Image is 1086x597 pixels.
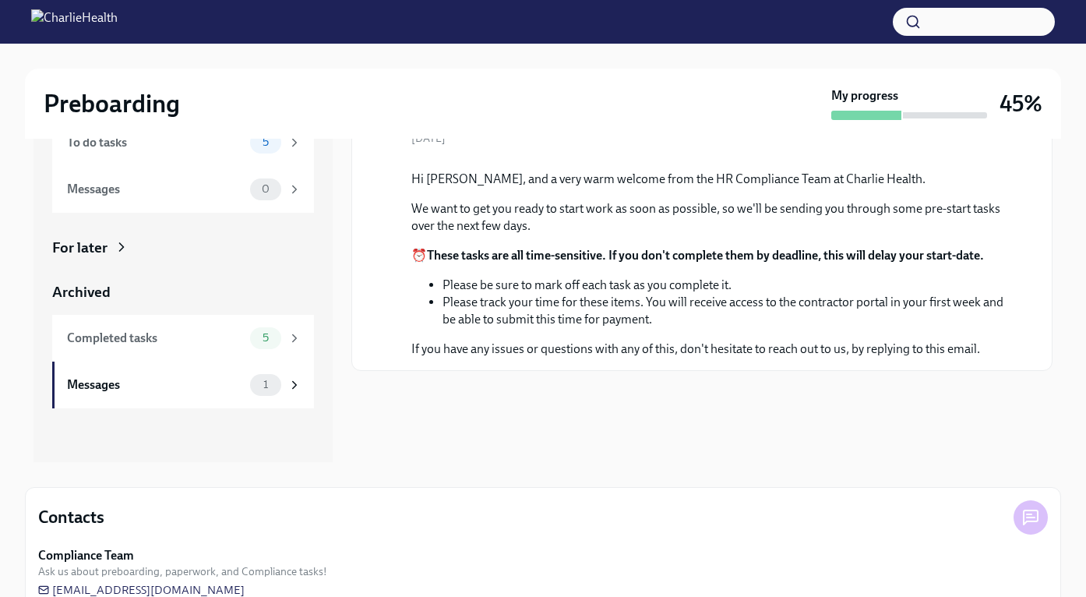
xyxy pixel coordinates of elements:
a: Messages0 [52,166,314,213]
p: Hi [PERSON_NAME], and a very warm welcome from the HR Compliance Team at Charlie Health. [411,171,1014,188]
h2: Preboarding [44,88,180,119]
div: Messages [67,181,244,198]
strong: Compliance Team [38,547,134,564]
span: Ask us about preboarding, paperwork, and Compliance tasks! [38,564,327,579]
p: We want to get you ready to start work as soon as possible, so we'll be sending you through some ... [411,200,1014,235]
h4: Contacts [38,506,104,529]
a: Completed tasks5 [52,315,314,362]
span: 5 [253,136,278,148]
li: Please track your time for these items. You will receive access to the contractor portal in your ... [443,294,1014,328]
strong: These tasks are all time-sensitive. If you don't complete them by deadline, this will delay your ... [427,248,984,263]
strong: My progress [831,87,898,104]
a: To do tasks5 [52,119,314,166]
span: 0 [252,183,279,195]
a: For later [52,238,314,258]
a: Messages1 [52,362,314,408]
img: CharlieHealth [31,9,118,34]
a: Archived [52,282,314,302]
p: ⏰ [411,247,1014,264]
li: Please be sure to mark off each task as you complete it. [443,277,1014,294]
div: Completed tasks [67,330,244,347]
span: 1 [254,379,277,390]
div: To do tasks [67,134,244,151]
div: Messages [67,376,244,394]
p: If you have any issues or questions with any of this, don't hesitate to reach out to us, by reply... [411,341,1014,358]
span: 5 [253,332,278,344]
div: For later [52,238,108,258]
h3: 45% [1000,90,1042,118]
